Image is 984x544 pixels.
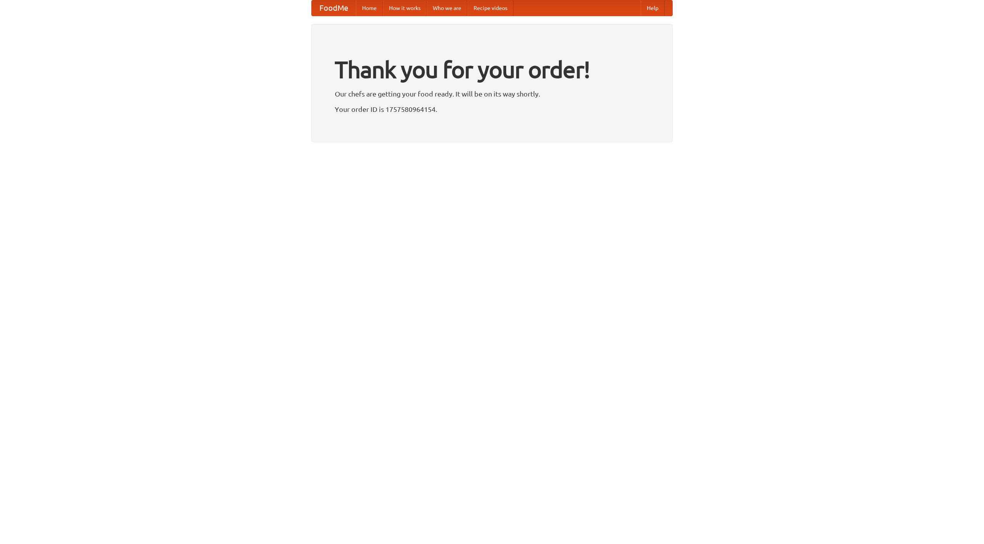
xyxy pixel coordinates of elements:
a: How it works [383,0,427,16]
a: Home [356,0,383,16]
a: Help [641,0,665,16]
a: Recipe videos [467,0,514,16]
h1: Thank you for your order! [335,51,649,88]
a: Who we are [427,0,467,16]
p: Your order ID is 1757580964154. [335,103,649,115]
p: Our chefs are getting your food ready. It will be on its way shortly. [335,88,649,100]
a: FoodMe [312,0,356,16]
